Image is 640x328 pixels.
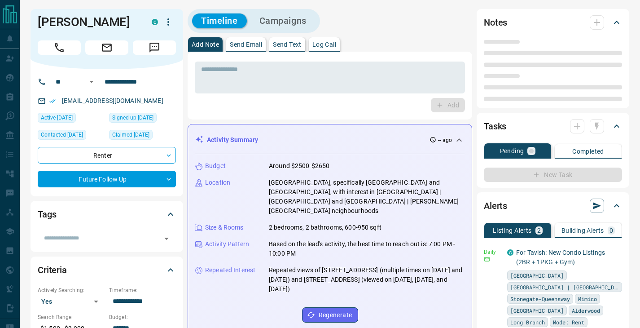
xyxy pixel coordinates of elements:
p: 2 bedrooms, 2 bathrooms, 600-950 sqft [269,223,381,232]
div: Future Follow Up [38,171,176,187]
p: Send Email [230,41,262,48]
p: Listing Alerts [493,227,532,234]
h2: Tasks [484,119,506,133]
span: Long Branch [510,318,545,327]
p: Building Alerts [561,227,604,234]
svg: Email [484,256,490,262]
span: [GEOGRAPHIC_DATA] | [GEOGRAPHIC_DATA] [510,283,619,292]
p: Send Text [273,41,302,48]
span: Claimed [DATE] [112,130,149,139]
button: Open [86,76,97,87]
span: Mimico [578,294,597,303]
p: [GEOGRAPHIC_DATA], specifically [GEOGRAPHIC_DATA] and [GEOGRAPHIC_DATA], with interest in [GEOGRA... [269,178,465,216]
div: Notes [484,12,622,33]
p: Budget [205,161,226,171]
span: Email [85,40,128,55]
a: [EMAIL_ADDRESS][DOMAIN_NAME] [62,97,163,104]
span: [GEOGRAPHIC_DATA] [510,306,564,315]
div: Sat Sep 13 2025 [38,113,105,125]
span: Stonegate-Queensway [510,294,570,303]
h2: Notes [484,15,507,30]
span: Contacted [DATE] [41,130,83,139]
p: Activity Summary [207,135,258,145]
p: 2 [537,227,541,234]
p: Repeated views of [STREET_ADDRESS] (multiple times on [DATE] and [DATE]) and [STREET_ADDRESS] (vi... [269,266,465,294]
p: -- ago [438,136,452,144]
a: For Tavish: New Condo Listings (2BR + 1PKG + Gym) [516,249,605,266]
p: Budget: [109,313,176,321]
p: Based on the lead's activity, the best time to reach out is: 7:00 PM - 10:00 PM [269,239,465,258]
p: Daily [484,248,502,256]
h2: Tags [38,207,56,222]
p: 0 [609,227,613,234]
button: Open [160,232,173,245]
button: Regenerate [302,307,358,323]
div: Fri Aug 01 2025 [109,130,176,142]
p: Timeframe: [109,286,176,294]
button: Timeline [192,13,247,28]
span: [GEOGRAPHIC_DATA] [510,271,564,280]
p: Search Range: [38,313,105,321]
div: Tasks [484,115,622,137]
button: Campaigns [250,13,316,28]
div: condos.ca [507,249,513,256]
span: Message [133,40,176,55]
div: Renter [38,147,176,164]
svg: Email Verified [49,98,56,104]
div: Activity Summary-- ago [195,132,465,148]
span: Call [38,40,81,55]
p: Completed [572,148,604,155]
p: Repeated Interest [205,266,255,275]
h1: [PERSON_NAME] [38,15,138,29]
span: Signed up [DATE] [112,113,153,122]
p: Around $2500-$2650 [269,161,329,171]
p: Pending [500,148,524,154]
div: Criteria [38,259,176,281]
span: Alderwood [572,306,600,315]
p: Actively Searching: [38,286,105,294]
h2: Alerts [484,199,507,213]
p: Log Call [312,41,336,48]
div: Tags [38,204,176,225]
div: condos.ca [152,19,158,25]
div: Alerts [484,195,622,217]
span: Mode: Rent [553,318,584,327]
span: Active [DATE] [41,113,73,122]
p: Size & Rooms [205,223,244,232]
div: Sat Jun 08 2024 [109,113,176,125]
div: Yes [38,294,105,309]
p: Add Note [192,41,219,48]
p: Activity Pattern [205,239,249,249]
h2: Criteria [38,263,67,277]
p: Location [205,178,230,187]
div: Mon Jul 14 2025 [38,130,105,142]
